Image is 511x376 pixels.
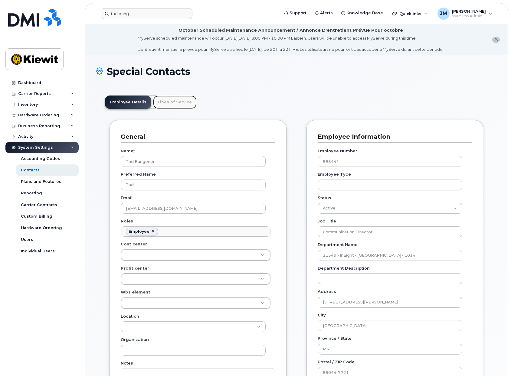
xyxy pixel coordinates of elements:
label: Email [121,195,133,201]
label: Postal / ZIP Code [318,359,355,365]
label: Wbs element [121,289,150,295]
label: Roles [121,218,133,224]
label: Employee Type [318,171,351,177]
label: Job Title [318,218,336,224]
h3: General [121,133,271,141]
label: Province / State [318,335,352,341]
label: Department Name [318,242,358,248]
abbr: required [133,148,135,153]
div: MyServe scheduled maintenance will occur [DATE][DATE] 8:00 PM - 10:00 PM Eastern. Users will be u... [138,35,444,52]
label: Department Description [318,265,370,271]
label: Address [318,289,336,294]
label: Preferred Name [121,171,156,177]
a: Employee Details [105,96,151,109]
label: Employee Number [318,148,357,154]
label: Location [121,313,139,319]
h1: Special Contacts [96,66,497,77]
label: Cost center [121,241,147,247]
label: Name [121,148,135,154]
label: Organization [121,337,149,342]
label: Status [318,195,331,201]
a: Lines of Service [153,96,197,109]
label: Notes [121,360,133,366]
div: October Scheduled Maintenance Announcement / Annonce D'entretient Prévue Pour octobre [179,27,403,34]
div: Employee [129,229,149,234]
iframe: Messenger Launcher [485,350,506,371]
button: close notification [492,37,500,43]
h3: Employee Information [318,133,468,141]
label: City [318,312,326,318]
label: Profit center [121,265,149,271]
